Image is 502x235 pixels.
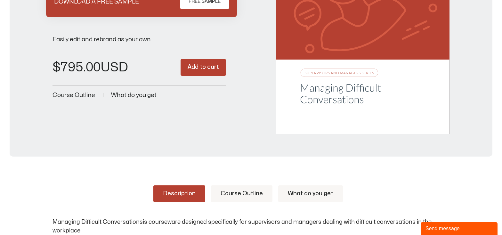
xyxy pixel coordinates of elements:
[53,92,95,98] a: Course Outline
[53,36,226,43] p: Easily edit and rebrand as your own
[211,185,272,202] a: Course Outline
[53,61,101,74] bdi: 795.00
[53,219,143,225] em: Managing Difficult Conversations
[421,221,499,235] iframe: chat widget
[278,185,343,202] a: What do you get
[53,61,61,74] span: $
[53,218,449,235] p: is courseware designed specifically for supervisors and managers dealing with difficult conversat...
[111,92,157,98] a: What do you get
[153,185,205,202] a: Description
[181,59,226,76] button: Add to cart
